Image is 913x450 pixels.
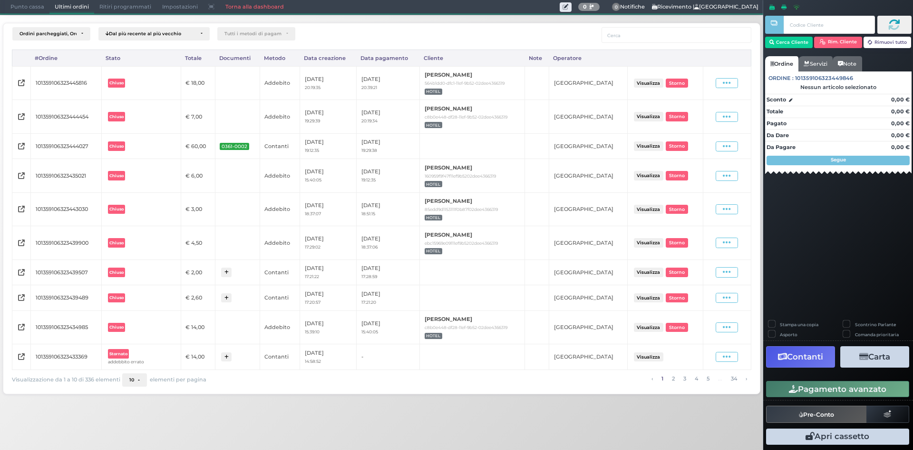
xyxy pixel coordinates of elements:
[425,89,442,95] span: HOTEL
[181,310,215,344] td: € 14,00
[549,66,628,100] td: [GEOGRAPHIC_DATA]
[669,373,677,384] a: alla pagina 2
[108,359,175,365] small: addebbito errato
[583,3,587,10] b: 0
[361,274,377,279] small: 17:28:59
[357,285,420,311] td: [DATE]
[357,226,420,260] td: [DATE]
[300,226,357,260] td: [DATE]
[300,260,357,285] td: [DATE]
[300,100,357,133] td: [DATE]
[122,373,147,387] button: 10
[765,37,813,48] button: Cerca Cliente
[49,0,94,14] span: Ultimi ordini
[766,406,867,423] button: Pre-Conto
[425,122,442,128] span: HOTEL
[181,100,215,133] td: € 7,00
[260,310,300,344] td: Addebito
[181,159,215,192] td: € 6,00
[260,133,300,159] td: Contanti
[767,120,787,127] strong: Pagato
[549,344,628,370] td: [GEOGRAPHIC_DATA]
[102,50,181,66] div: Stato
[31,66,102,100] td: 101359106323445816
[666,171,688,180] button: Storno
[666,293,688,302] button: Storno
[305,177,321,182] small: 15:40:05
[260,192,300,226] td: Addebito
[305,244,321,250] small: 17:29:02
[814,37,862,48] button: Rim. Cliente
[602,27,751,43] input: Cerca
[361,85,377,90] small: 20:39:21
[649,373,655,384] a: pagina precedente
[864,37,912,48] button: Rimuovi tutto
[260,226,300,260] td: Addebito
[357,50,420,66] div: Data pagamento
[157,0,203,14] span: Impostazioni
[634,79,663,88] button: Visualizza
[765,84,912,90] div: Nessun articolo selezionato
[891,144,910,150] strong: 0,00 €
[357,66,420,100] td: [DATE]
[425,316,472,322] b: [PERSON_NAME]
[181,133,215,159] td: € 60,00
[224,31,282,37] div: Tutti i metodi di pagamento
[728,373,739,384] a: alla pagina 34
[634,293,663,302] button: Visualizza
[357,192,420,226] td: [DATE]
[300,133,357,159] td: [DATE]
[357,100,420,133] td: [DATE]
[425,333,442,339] span: HOTEL
[666,238,688,247] button: Storno
[425,114,507,120] small: c8b0e448-df28-11ef-9b52-02dee4366319
[767,96,786,104] strong: Sconto
[98,27,210,40] button: Dal più recente al più vecchio
[666,112,688,121] button: Storno
[361,148,377,153] small: 19:29:38
[767,132,789,139] strong: Da Dare
[425,71,472,78] b: [PERSON_NAME]
[766,346,835,368] button: Contanti
[361,211,375,216] small: 18:51:15
[357,310,420,344] td: [DATE]
[766,381,909,397] button: Pagamento avanzato
[425,181,442,187] span: HOTEL
[220,0,289,14] a: Torna alla dashboard
[109,173,124,178] b: Chiuso
[260,260,300,285] td: Contanti
[549,133,628,159] td: [GEOGRAPHIC_DATA]
[361,177,376,182] small: 19:12:35
[743,373,749,384] a: pagina successiva
[305,148,319,153] small: 19:12:35
[425,248,442,254] span: HOTEL
[109,270,124,275] b: Chiuso
[666,205,688,214] button: Storno
[420,50,525,66] div: Cliente
[425,164,472,171] b: [PERSON_NAME]
[12,374,120,386] span: Visualizzazione da 1 a 10 di 336 elementi
[634,238,663,247] button: Visualizza
[19,31,77,37] div: Ordini parcheggiati, Ordini aperti, Ordini chiusi
[784,16,874,34] input: Codice Cliente
[305,211,321,216] small: 18:37:07
[181,226,215,260] td: € 4,50
[798,56,833,71] a: Servizi
[549,192,628,226] td: [GEOGRAPHIC_DATA]
[855,331,899,338] label: Comanda prioritaria
[425,173,496,179] small: 160959f9f47f11ef9b5202dee4366319
[300,310,357,344] td: [DATE]
[425,231,472,238] b: [PERSON_NAME]
[31,310,102,344] td: 101359106323434985
[549,100,628,133] td: [GEOGRAPHIC_DATA]
[425,105,472,112] b: [PERSON_NAME]
[704,373,712,384] a: alla pagina 5
[891,120,910,127] strong: 0,00 €
[361,244,378,250] small: 18:37:06
[31,260,102,285] td: 101359106323439507
[220,143,249,150] span: 0361-0002
[106,31,196,37] div: Dal più recente al più vecchio
[300,66,357,100] td: [DATE]
[357,344,420,370] td: -
[300,285,357,311] td: [DATE]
